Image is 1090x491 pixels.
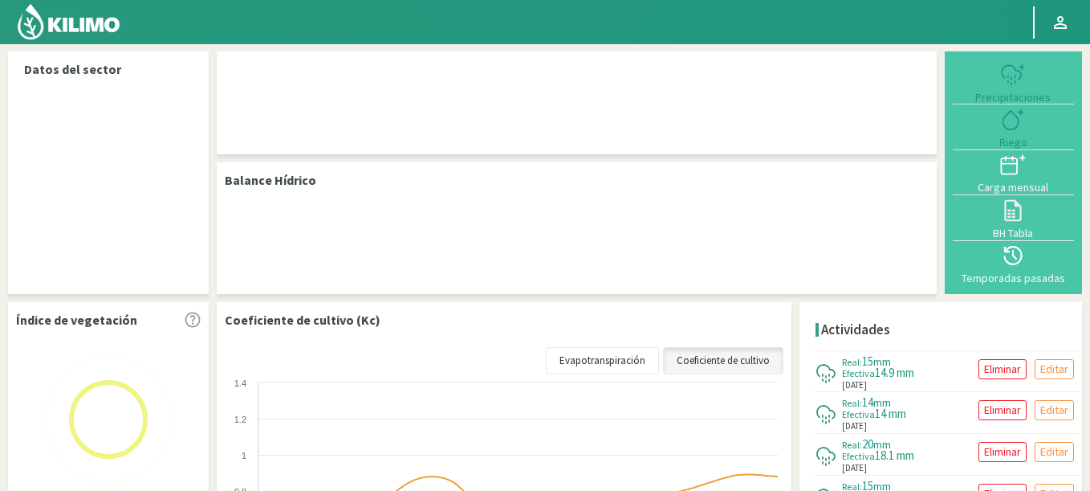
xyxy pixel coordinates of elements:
[953,59,1074,104] button: Precipitaciones
[875,365,914,380] span: 14.9 mm
[862,395,873,410] span: 14
[978,400,1027,420] button: Eliminar
[842,408,875,420] span: Efectiva
[953,241,1074,286] button: Temporadas pasadas
[875,406,906,421] span: 14 mm
[16,2,121,41] img: Kilimo
[1040,443,1068,461] p: Editar
[984,443,1021,461] p: Eliminar
[234,378,246,388] text: 1.4
[953,150,1074,195] button: Carga mensual
[242,451,246,460] text: 1
[1040,360,1068,378] p: Editar
[875,448,914,463] span: 18.1 mm
[958,137,1069,148] div: Riego
[984,360,1021,378] p: Eliminar
[873,354,891,369] span: mm
[842,450,875,462] span: Efectiva
[958,227,1069,239] div: BH Tabla
[953,104,1074,149] button: Riego
[663,347,783,374] a: Coeficiente de cultivo
[16,310,137,329] p: Índice de vegetación
[1035,442,1074,462] button: Editar
[225,170,316,190] p: Balance Hídrico
[873,395,891,410] span: mm
[842,419,867,433] span: [DATE]
[958,272,1069,284] div: Temporadas pasadas
[958,182,1069,193] div: Carga mensual
[862,354,873,369] span: 15
[842,397,862,409] span: Real:
[873,437,891,452] span: mm
[546,347,659,374] a: Evapotranspiración
[842,378,867,392] span: [DATE]
[1040,401,1068,419] p: Editar
[978,359,1027,379] button: Eliminar
[958,92,1069,103] div: Precipitaciones
[24,59,193,79] p: Datos del sector
[234,415,246,424] text: 1.2
[1035,400,1074,420] button: Editar
[842,461,867,475] span: [DATE]
[978,442,1027,462] button: Eliminar
[842,367,875,379] span: Efectiva
[862,436,873,452] span: 20
[953,195,1074,240] button: BH Tabla
[821,322,890,338] h4: Actividades
[1035,359,1074,379] button: Editar
[984,401,1021,419] p: Eliminar
[842,439,862,451] span: Real:
[225,310,380,329] p: Coeficiente de cultivo (Kc)
[842,356,862,368] span: Real:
